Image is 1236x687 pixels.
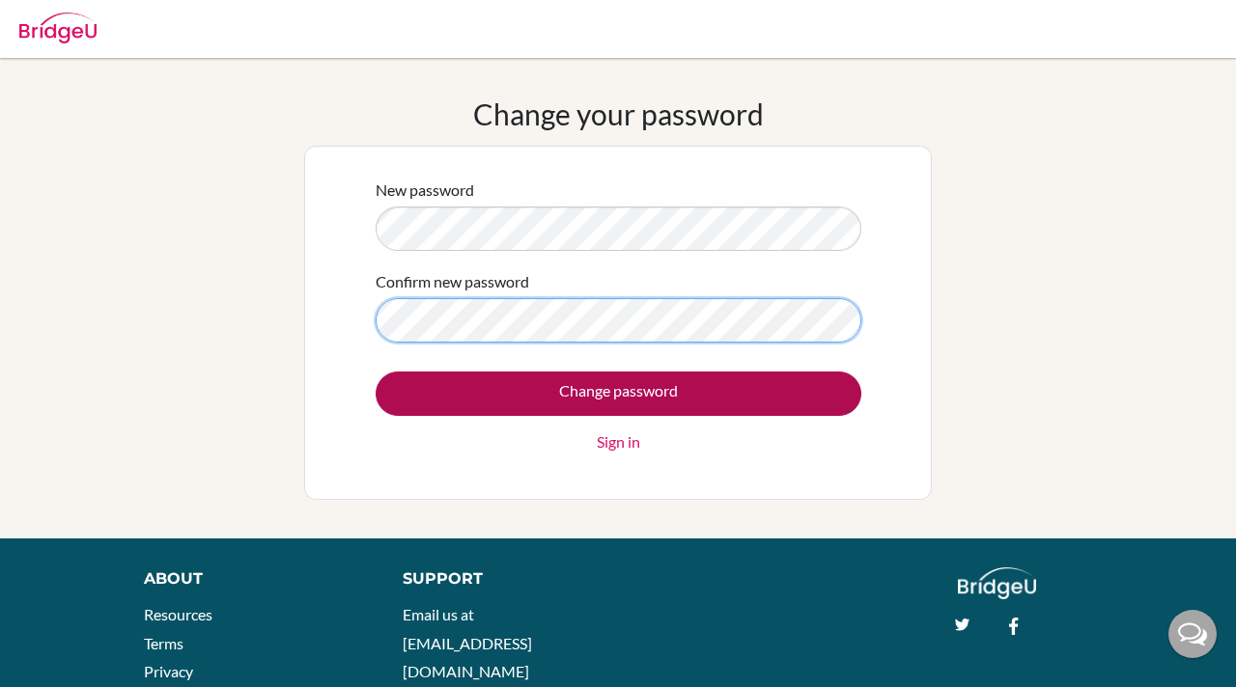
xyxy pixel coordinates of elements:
[958,567,1036,599] img: logo_white@2x-f4f0deed5e89b7ecb1c2cc34c3e3d731f90f0f143d5ea2071677605dd97b5244.png
[144,634,183,652] a: Terms
[376,179,474,202] label: New password
[597,430,640,453] a: Sign in
[144,662,193,680] a: Privacy
[144,567,359,591] div: About
[376,270,529,293] label: Confirm new password
[19,13,97,43] img: Bridge-U
[473,96,764,131] h1: Change your password
[403,605,532,680] a: Email us at [EMAIL_ADDRESS][DOMAIN_NAME]
[44,14,84,31] span: Help
[376,371,861,416] input: Change password
[403,567,599,591] div: Support
[144,605,212,623] a: Resources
